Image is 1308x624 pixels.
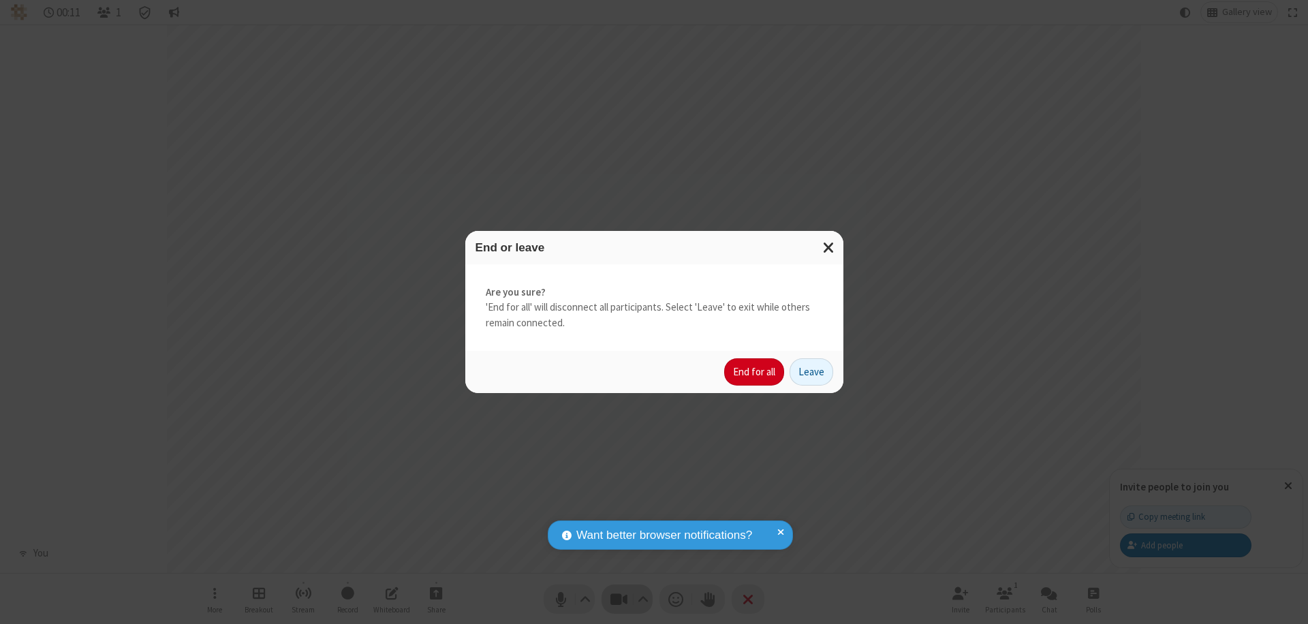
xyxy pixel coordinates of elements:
strong: Are you sure? [486,285,823,300]
div: 'End for all' will disconnect all participants. Select 'Leave' to exit while others remain connec... [465,264,843,352]
span: Want better browser notifications? [576,527,752,544]
button: Close modal [815,231,843,264]
h3: End or leave [476,241,833,254]
button: End for all [724,358,784,386]
button: Leave [790,358,833,386]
